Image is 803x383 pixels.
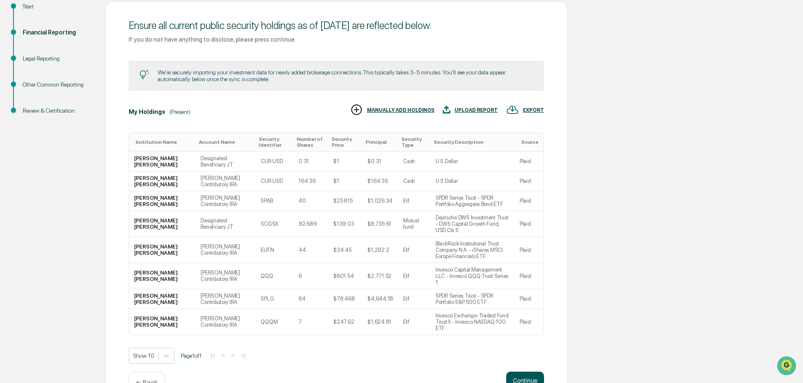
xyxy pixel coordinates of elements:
td: Plaid [515,237,544,263]
td: Cash [398,172,431,191]
img: Tip [139,70,149,80]
div: 🔎 [8,123,15,129]
td: [PERSON_NAME] Contributory IRA [195,191,256,211]
td: CUR:USD [256,152,293,172]
div: We're securely importing your investment data for newly added brokerage connections. This typical... [158,69,534,82]
td: [PERSON_NAME] Contributory IRA [195,172,256,191]
td: [PERSON_NAME] [PERSON_NAME] [129,152,195,172]
td: Plaid [515,289,544,309]
div: Toggle SortBy [136,139,192,145]
td: $1,026.34 [362,191,398,211]
td: [PERSON_NAME] [PERSON_NAME] [129,211,195,237]
div: Ensure all current public security holdings as of [DATE] are reflected below. [129,19,544,32]
div: Start new chat [29,64,138,73]
a: 🖐️Preclearance [5,103,58,118]
div: Toggle SortBy [297,136,325,148]
div: Toggle SortBy [259,136,290,148]
button: > [229,352,237,359]
td: 64 [293,289,328,309]
td: [PERSON_NAME] [PERSON_NAME] [129,237,195,263]
td: $25.815 [328,191,362,211]
td: [PERSON_NAME] Contributory IRA [195,289,256,309]
td: QQQ [256,263,293,289]
div: Toggle SortBy [199,139,252,145]
span: Pylon [84,143,102,149]
div: 🗄️ [61,107,68,114]
td: [PERSON_NAME] [PERSON_NAME] [129,191,195,211]
div: EXPORT [523,107,544,113]
td: Etf [398,309,431,335]
span: Page 1 of 1 [181,352,202,359]
div: Other Common Reporting [23,80,92,89]
td: SPDR Series Trust - SPDR Portfolio S&P 500 ETF [431,289,515,309]
div: UPLOAD REPORT [454,107,498,113]
div: Toggle SortBy [434,139,511,145]
iframe: Open customer support [776,355,799,378]
div: My Holdings [129,108,165,115]
img: MANUALLY ADD HOLDINGS [350,103,363,116]
td: Invesco Capital Management LLC - Invesco QQQ Trust Series 1 [431,263,515,289]
span: Attestations [69,106,104,114]
td: $247.62 [328,309,362,335]
span: Preclearance [17,106,54,114]
td: Plaid [515,152,544,172]
div: Toggle SortBy [332,136,359,148]
button: >| [238,352,248,359]
td: Plaid [515,211,544,237]
td: Designated Beneficiary JT [195,211,256,237]
p: How can we help? [8,18,153,31]
div: Toggle SortBy [366,139,395,145]
td: $2,771.52 [362,263,398,289]
td: 44 [293,237,328,263]
td: [PERSON_NAME] [PERSON_NAME] [129,309,195,335]
td: $4,644.55 [362,289,398,309]
td: SCGSX [256,211,293,237]
div: Review & Certification [23,106,92,115]
div: MANUALLY ADD HOLDINGS [367,107,434,113]
td: SPAB [256,191,293,211]
td: $164.36 [362,172,398,191]
td: 7 [293,309,328,335]
td: $1,624.81 [362,309,398,335]
td: U S Dollar [431,172,515,191]
td: Plaid [515,263,544,289]
td: Plaid [515,191,544,211]
div: We're available if you need us! [29,73,106,79]
td: [PERSON_NAME] [PERSON_NAME] [129,172,195,191]
td: Etf [398,289,431,309]
button: Start new chat [143,67,153,77]
td: SPDR Series Trust - SPDR Portfolio Aggregate Bond ETF [431,191,515,211]
td: 0.31 [293,152,328,172]
a: 🔎Data Lookup [5,119,56,134]
div: Toggle SortBy [521,139,540,145]
td: $139.03 [328,211,362,237]
td: $8,735.61 [362,211,398,237]
div: Toggle SortBy [401,136,427,148]
td: SPLG [256,289,293,309]
td: Etf [398,191,431,211]
span: Data Lookup [17,122,53,130]
td: BlackRock Institutional Trust Company N.A. - iShares MSCI Europe Financials ETF [431,237,515,263]
div: 🖐️ [8,107,15,114]
td: 40 [293,191,328,211]
td: Etf [398,237,431,263]
td: Plaid [515,172,544,191]
a: 🗄️Attestations [58,103,108,118]
td: Invesco Exchange-Traded Fund Trust II - Invesco NASDAQ 100 ETF [431,309,515,335]
a: Powered byPylon [59,142,102,149]
td: [PERSON_NAME] Contributory IRA [195,237,256,263]
img: 1746055101610-c473b297-6a78-478c-a979-82029cc54cd1 [8,64,24,79]
img: UPLOAD REPORT [443,103,450,116]
td: Etf [398,263,431,289]
td: $34.45 [328,237,362,263]
td: 6 [293,263,328,289]
td: [PERSON_NAME] Contributory IRA [195,309,256,335]
td: Plaid [515,309,544,335]
div: Financial Reporting [23,28,92,37]
td: 164.36 [293,172,328,191]
td: Deutsche DWS Investment Trust - DWS Capital Growth Fund, USD Cls S [431,211,515,237]
td: [PERSON_NAME] Contributory IRA [195,263,256,289]
div: (Present) [169,108,190,115]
